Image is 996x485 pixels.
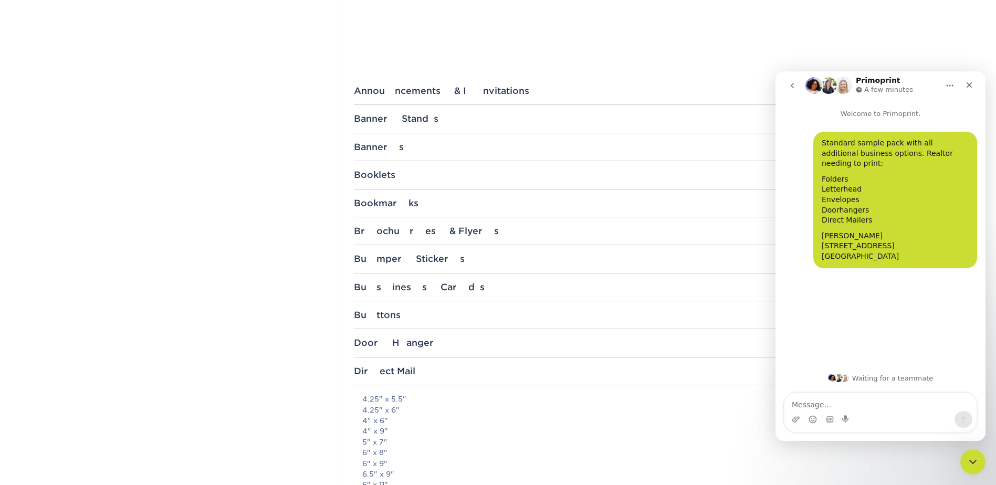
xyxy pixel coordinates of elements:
div: Announcements & Invitations [354,86,801,96]
div: Banners [354,142,801,152]
a: 4.25" x 5.5" [362,395,406,403]
iframe: Intercom live chat [960,449,985,475]
div: Direct Mail [354,366,801,376]
a: 4" x 6" [362,416,388,425]
a: 4.25" x 6" [362,406,400,414]
a: 6" x 9" [362,459,387,468]
iframe: Intercom live chat [775,71,985,441]
a: 6.5" x 9" [362,470,394,478]
a: 6" x 8" [362,448,387,457]
div: Booklets [354,170,801,180]
div: Bookmarks [354,198,801,208]
a: 5" x 7" [362,438,387,446]
a: 4" x 9" [362,427,388,435]
div: Banner Stands [354,113,801,124]
div: Business Cards [354,282,801,292]
div: Bumper Stickers [354,254,801,264]
div: Buttons [354,310,801,320]
div: Brochures & Flyers [354,226,801,236]
div: Door Hanger [354,338,801,348]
